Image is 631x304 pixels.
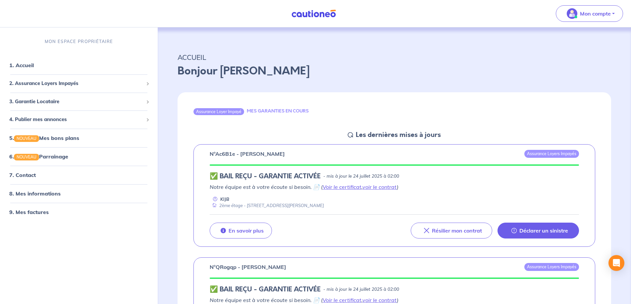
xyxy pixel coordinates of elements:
a: 8. Mes informations [9,190,61,197]
p: Notre équipe est à votre écoute si besoin. 📄 ( , ) [210,183,579,191]
a: 1. Accueil [9,62,34,68]
div: 4. Publier mes annonces [3,113,155,126]
h5: Les dernières mises à jours [356,131,441,139]
button: En savoir plus [210,223,272,239]
img: illu_account_valid_menu.svg [567,8,577,19]
span: 4. Publier mes annonces [9,116,143,123]
a: 5.NOUVEAUMes bons plans [9,135,79,141]
div: 8. Mes informations [3,187,155,200]
div: Assurance Loyer Impayé [193,108,244,115]
p: MON ESPACE PROPRIÉTAIRE [45,38,113,45]
a: 9. Mes factures [9,209,49,215]
a: Résilier mon contrat [411,223,492,239]
h5: ✅ BAIL REÇU - GARANTIE ACTIVÉE [210,285,321,293]
a: Voir le certificat [323,184,361,190]
p: Bonjour [PERSON_NAME] [178,63,611,79]
div: 2. Assurance Loyers Impayés [3,77,155,90]
div: 3. Garantie Locataire [3,95,155,108]
span: 3. Garantie Locataire [9,98,143,106]
p: KIJB [220,196,229,202]
a: voir le contrat [362,184,397,190]
p: n°Ac6B1e - [PERSON_NAME] [210,150,285,158]
p: En savoir plus [229,227,264,234]
p: Mon compte [580,10,611,18]
div: 2ème étage - [STREET_ADDRESS][PERSON_NAME] [210,202,324,209]
a: 6.NOUVEAUParrainage [9,153,68,160]
p: n°QRogqp - [PERSON_NAME] [210,263,286,271]
h5: ✅ BAIL REÇU - GARANTIE ACTIVÉE [210,172,321,180]
p: Déclarer un sinistre [519,227,568,234]
div: Open Intercom Messenger [608,255,624,271]
div: 6.NOUVEAUParrainage [3,150,155,163]
div: 5.NOUVEAUMes bons plans [3,131,155,145]
img: Cautioneo [289,10,339,18]
div: 1. Accueil [3,59,155,72]
p: - mis à jour le 24 juillet 2025 à 02:00 [323,286,399,293]
a: voir le contrat [362,297,397,303]
p: Notre équipe est à votre écoute si besoin. 📄 ( , ) [210,296,579,304]
div: 9. Mes factures [3,205,155,219]
span: 2. Assurance Loyers Impayés [9,80,143,87]
a: Déclarer un sinistre [498,223,579,239]
h6: MES GARANTIES EN COURS [247,108,309,114]
div: Assurance Loyers Impayés [524,263,579,271]
p: ACCUEIL [178,51,611,63]
p: - mis à jour le 24 juillet 2025 à 02:00 [323,173,399,180]
a: Voir le certificat [323,297,361,303]
div: 7. Contact [3,168,155,182]
div: Assurance Loyers Impayés [524,150,579,158]
p: Résilier mon contrat [432,227,482,234]
a: 7. Contact [9,172,36,178]
button: illu_account_valid_menu.svgMon compte [556,5,623,22]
